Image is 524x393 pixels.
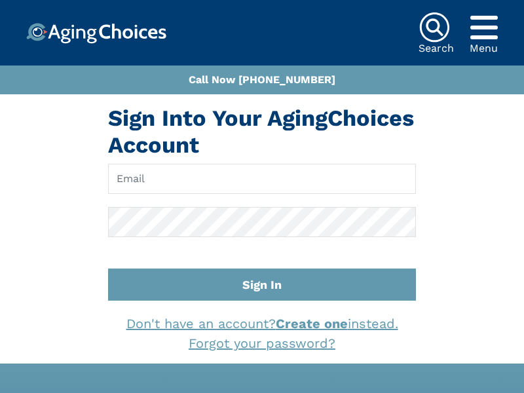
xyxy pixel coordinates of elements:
a: Forgot your password? [189,335,335,351]
img: search-icon.svg [419,12,450,43]
input: Password [108,207,416,237]
strong: Create one [276,316,348,331]
input: Email [108,164,416,194]
div: Search [419,43,454,54]
a: Don't have an account?Create oneinstead. [126,316,398,331]
h1: Sign Into Your AgingChoices Account [108,105,416,159]
div: Menu [470,43,498,54]
button: Sign In [108,269,416,301]
img: Choice! [26,23,166,44]
a: Call Now [PHONE_NUMBER] [189,73,335,86]
div: Popover trigger [470,12,498,43]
